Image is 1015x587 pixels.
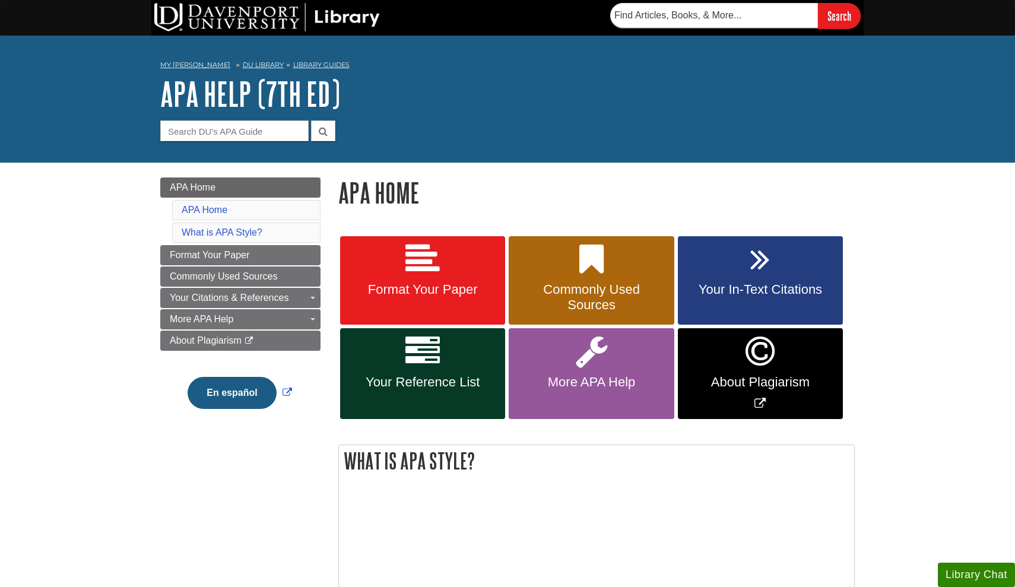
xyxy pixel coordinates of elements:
a: About Plagiarism [160,331,321,351]
span: About Plagiarism [687,375,834,390]
span: APA Home [170,182,215,192]
input: Search [818,3,861,28]
a: APA Help (7th Ed) [160,75,340,112]
a: Format Your Paper [160,245,321,265]
h1: APA Home [338,177,855,208]
a: Your In-Text Citations [678,236,843,325]
nav: breadcrumb [160,57,855,76]
span: Your Citations & References [170,293,288,303]
span: About Plagiarism [170,335,242,345]
span: More APA Help [518,375,665,390]
span: Your Reference List [349,375,496,390]
form: Searches DU Library's articles, books, and more [610,3,861,28]
a: Commonly Used Sources [160,266,321,287]
img: DU Library [154,3,380,31]
span: Format Your Paper [349,282,496,297]
span: Commonly Used Sources [518,282,665,313]
button: Library Chat [938,563,1015,587]
button: En español [188,377,276,409]
a: My [PERSON_NAME] [160,60,230,70]
span: Format Your Paper [170,250,249,260]
a: DU Library [243,61,284,69]
div: Guide Page Menu [160,177,321,429]
a: Your Reference List [340,328,505,419]
a: Commonly Used Sources [509,236,674,325]
a: What is APA Style? [182,227,262,237]
h2: What is APA Style? [339,445,854,477]
input: Search DU's APA Guide [160,120,309,141]
i: This link opens in a new window [244,337,254,345]
a: Your Citations & References [160,288,321,308]
a: More APA Help [509,328,674,419]
input: Find Articles, Books, & More... [610,3,818,28]
a: Library Guides [293,61,350,69]
span: Your In-Text Citations [687,282,834,297]
a: APA Home [182,205,227,215]
a: Link opens in new window [185,388,294,398]
a: Link opens in new window [678,328,843,419]
a: APA Home [160,177,321,198]
span: More APA Help [170,314,233,324]
a: Format Your Paper [340,236,505,325]
a: More APA Help [160,309,321,329]
span: Commonly Used Sources [170,271,277,281]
